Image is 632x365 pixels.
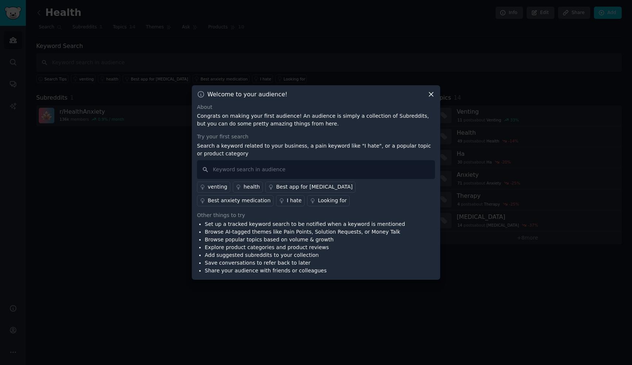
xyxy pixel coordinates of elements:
li: Add suggested subreddits to your collection [205,251,405,259]
li: Share your audience with friends or colleagues [205,267,405,275]
div: Best app for [MEDICAL_DATA] [276,183,353,191]
a: I hate [276,195,305,206]
div: Best anxiety medication [208,197,271,204]
li: Explore product categories and product reviews [205,244,405,251]
a: Best anxiety medication [197,195,273,206]
div: Try your first search [197,133,435,141]
input: Keyword search in audience [197,160,435,179]
a: Looking for [307,195,350,206]
div: Looking for [318,197,347,204]
li: Save conversations to refer back to later [205,259,405,267]
h3: Welcome to your audience! [207,90,288,98]
div: I hate [287,197,302,204]
a: Best app for [MEDICAL_DATA] [265,182,356,193]
p: Congrats on making your first audience! An audience is simply a collection of Subreddits, but you... [197,112,435,128]
a: health [233,182,263,193]
div: Other things to try [197,211,435,219]
div: health [244,183,260,191]
div: About [197,103,435,111]
a: venting [197,182,230,193]
li: Browse AI-tagged themes like Pain Points, Solution Requests, or Money Talk [205,228,405,236]
p: Search a keyword related to your business, a pain keyword like "I hate", or a popular topic or pr... [197,142,435,158]
div: venting [208,183,227,191]
li: Browse popular topics based on volume & growth [205,236,405,244]
li: Set up a tracked keyword search to be notified when a keyword is mentioned [205,220,405,228]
